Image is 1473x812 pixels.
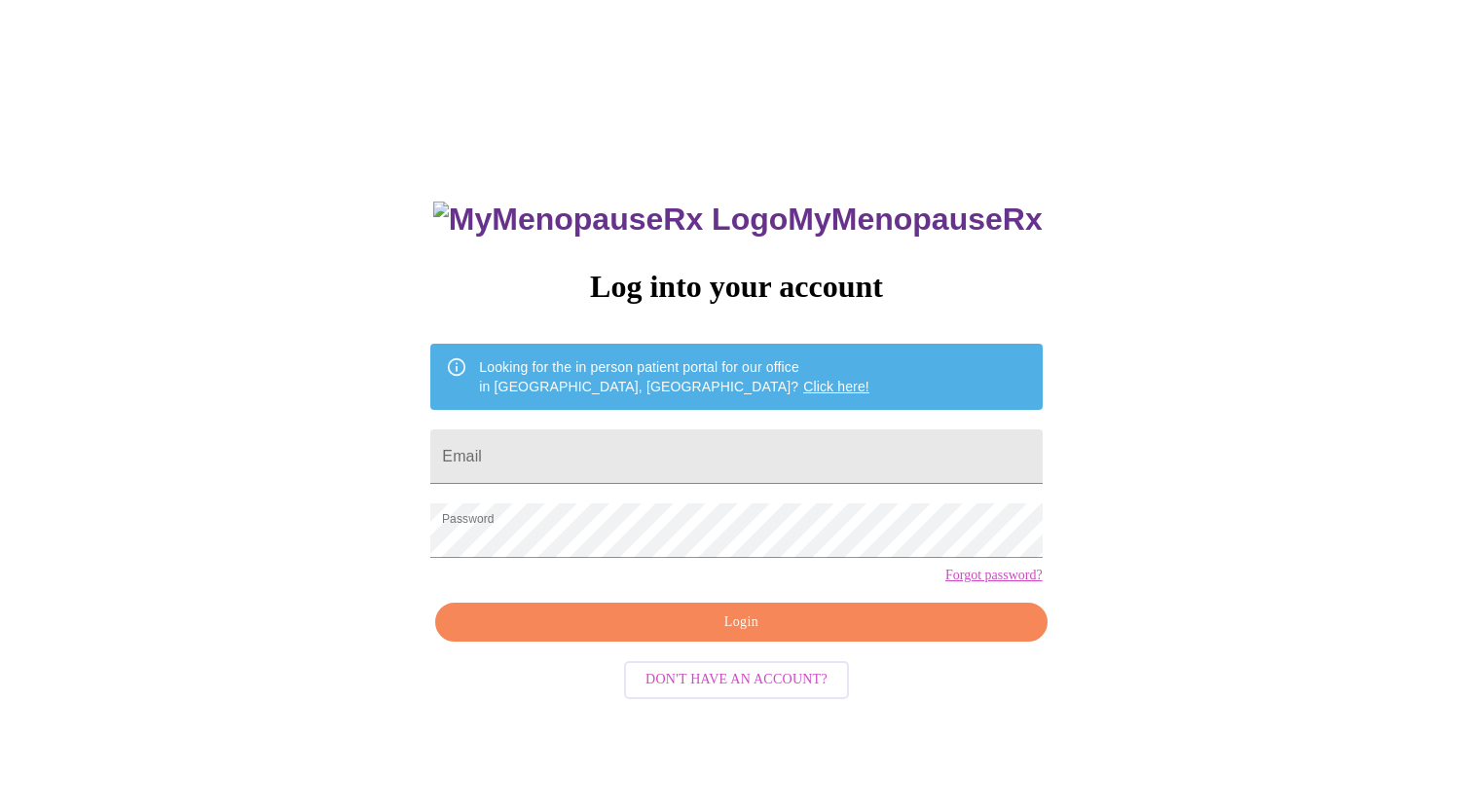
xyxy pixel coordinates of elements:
a: Forgot password? [945,568,1043,583]
div: Looking for the in person patient portal for our office in [GEOGRAPHIC_DATA], [GEOGRAPHIC_DATA]? [479,350,869,404]
img: MyMenopauseRx Logo [433,202,788,238]
h3: Log into your account [430,269,1042,305]
button: Login [435,603,1047,643]
button: Don't have an account? [624,661,849,699]
a: Click here! [803,379,869,394]
span: Don't have an account? [645,668,828,692]
h3: MyMenopauseRx [433,202,1043,238]
span: Login [458,610,1024,635]
a: Don't have an account? [619,670,854,686]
